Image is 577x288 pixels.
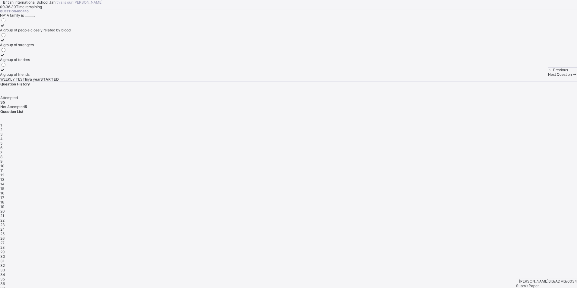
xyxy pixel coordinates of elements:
span: 12 [0,173,4,177]
span: 17 [0,195,4,200]
span: Time remaining [16,5,42,9]
span: Submit Paper [516,283,539,288]
span: 7 [0,150,2,155]
span: 13 [0,177,5,182]
span: 27 [0,241,5,245]
span: liiya year [25,77,40,82]
span: 15 [0,186,4,191]
span: 9 [0,159,2,164]
span: STARTED [40,77,59,82]
span: 23 [0,222,5,227]
span: BIS/ADMS/0034 [548,279,577,283]
span: 33 [0,268,5,272]
span: Question History [0,82,30,86]
span: Next Question [548,72,572,77]
b: 35 [0,100,5,104]
span: Attempted [0,95,18,100]
span: Not Attempted [0,104,25,109]
span: 28 [0,245,5,250]
span: 21 [0,213,4,218]
span: 10 [0,164,5,168]
span: 1 [0,123,2,127]
span: 11 [0,168,4,173]
span: 29 [0,250,5,254]
span: 3 [0,132,3,136]
span: 4 [0,136,3,141]
span: Question List [0,109,24,114]
span: 26 [0,236,5,241]
span: 2 [0,127,2,132]
span: 36 [0,281,5,286]
span: 34 [0,272,5,277]
span: 25 [0,232,5,236]
span: 8 [0,155,2,159]
span: 14 [0,182,5,186]
b: 5 [25,104,27,109]
span: 22 [0,218,5,222]
span: 19 [0,204,4,209]
span: 18 [0,200,4,204]
span: 16 [0,191,4,195]
span: 35 [0,277,5,281]
span: 30 [0,254,5,259]
span: 20 [0,209,5,213]
span: 6 [0,146,2,150]
span: 32 [0,263,5,268]
span: 5 [0,141,2,146]
span: WEEKLY TEST [0,77,25,82]
span: 24 [0,227,5,232]
span: Previous [553,68,568,72]
span: 31 [0,259,5,263]
span: [PERSON_NAME] [519,279,548,283]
